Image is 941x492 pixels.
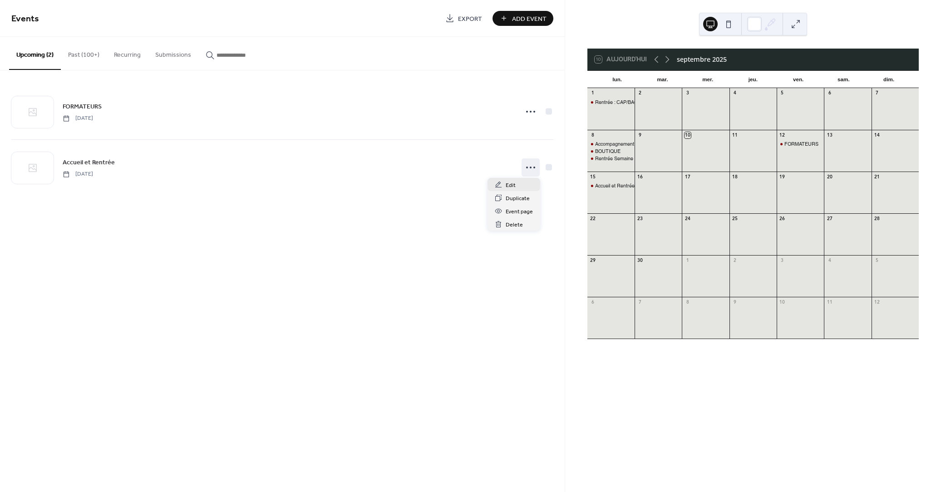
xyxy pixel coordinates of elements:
[637,300,644,306] div: 7
[685,90,691,97] div: 3
[512,14,547,24] span: Add Event
[11,10,39,28] span: Events
[595,141,677,148] div: Accompagnement (recherche contrat)
[874,216,880,222] div: 28
[732,300,738,306] div: 9
[827,257,833,264] div: 4
[595,148,621,155] div: BOUTIQUE
[63,101,102,112] a: FORMATEURS
[732,132,738,138] div: 11
[637,174,644,180] div: 16
[874,257,880,264] div: 5
[827,216,833,222] div: 27
[590,257,596,264] div: 29
[732,257,738,264] div: 2
[685,132,691,138] div: 10
[779,90,785,97] div: 5
[779,300,785,306] div: 10
[827,132,833,138] div: 13
[784,141,818,148] div: FORMATEURS
[821,71,867,88] div: sam.
[637,90,644,97] div: 2
[595,99,649,106] div: Rentrée : CAP/BAC/BTS
[827,174,833,180] div: 20
[874,132,880,138] div: 14
[874,300,880,306] div: 12
[506,181,516,190] span: Edit
[779,257,785,264] div: 3
[637,132,644,138] div: 9
[107,37,148,69] button: Recurring
[777,141,824,148] div: FORMATEURS
[637,216,644,222] div: 23
[732,90,738,97] div: 4
[148,37,198,69] button: Submissions
[438,11,489,26] a: Export
[732,216,738,222] div: 25
[874,90,880,97] div: 7
[827,300,833,306] div: 11
[590,132,596,138] div: 8
[677,54,727,64] div: septembre 2025
[63,157,115,167] a: Accueil et Rentrée
[685,174,691,180] div: 17
[587,182,635,189] div: Accueil et Rentrée
[640,71,685,88] div: mar.
[458,14,482,24] span: Export
[779,132,785,138] div: 12
[587,155,635,162] div: Rentrée Semaine 2
[9,37,61,70] button: Upcoming (2)
[63,102,102,112] span: FORMATEURS
[874,174,880,180] div: 21
[779,174,785,180] div: 19
[506,207,533,216] span: Event page
[506,220,523,230] span: Delete
[685,257,691,264] div: 1
[776,71,821,88] div: ven.
[506,194,530,203] span: Duplicate
[827,90,833,97] div: 6
[587,148,635,155] div: BOUTIQUE
[685,216,691,222] div: 24
[779,216,785,222] div: 26
[590,216,596,222] div: 22
[637,257,644,264] div: 30
[493,11,553,26] button: Add Event
[590,300,596,306] div: 6
[61,37,107,69] button: Past (100+)
[63,170,93,178] span: [DATE]
[595,71,640,88] div: lun.
[730,71,776,88] div: jeu.
[63,114,93,123] span: [DATE]
[590,174,596,180] div: 15
[587,141,635,148] div: Accompagnement (recherche contrat)
[595,182,635,189] div: Accueil et Rentrée
[587,99,635,106] div: Rentrée : CAP/BAC/BTS
[595,155,637,162] div: Rentrée Semaine 2
[732,174,738,180] div: 18
[685,71,730,88] div: mer.
[685,300,691,306] div: 8
[63,158,115,167] span: Accueil et Rentrée
[590,90,596,97] div: 1
[866,71,911,88] div: dim.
